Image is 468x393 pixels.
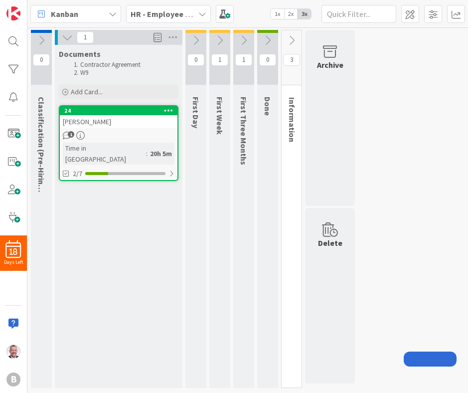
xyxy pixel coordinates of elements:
li: W9 [71,69,177,77]
span: Documents [59,49,101,59]
span: 1 [77,31,94,43]
span: 1 [68,131,74,138]
span: 2x [284,9,298,19]
img: SB [6,345,20,359]
span: 0 [259,54,276,66]
div: [PERSON_NAME] [60,115,177,128]
input: Quick Filter... [321,5,396,23]
div: Time in [GEOGRAPHIC_DATA] [63,143,146,165]
span: Add Card... [71,87,103,96]
span: 1 [211,54,228,66]
span: Information [287,97,297,142]
span: 1x [271,9,284,19]
div: Archive [317,59,343,71]
span: First Three Months [239,97,249,165]
span: 18 [9,248,17,255]
div: 24 [64,107,177,114]
div: Delete [318,237,342,249]
span: 0 [33,54,50,66]
li: Contractor Agreement [71,61,177,69]
div: 24 [60,106,177,115]
div: B [6,373,20,387]
span: First Day [191,97,201,128]
span: 3x [298,9,311,19]
span: First Week [215,97,225,135]
span: 1 [235,54,252,66]
span: 2/7 [73,169,82,179]
img: Visit kanbanzone.com [6,6,20,20]
b: HR - Employee Onboarding [131,9,228,19]
span: 0 [187,54,204,66]
span: 3 [283,54,300,66]
span: Classification (Pre-Hiring Check) [36,97,46,216]
div: 20h 5m [148,148,174,159]
span: : [146,148,148,159]
div: 24[PERSON_NAME] [60,106,177,128]
span: Kanban [51,8,78,20]
span: Done [263,97,273,116]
